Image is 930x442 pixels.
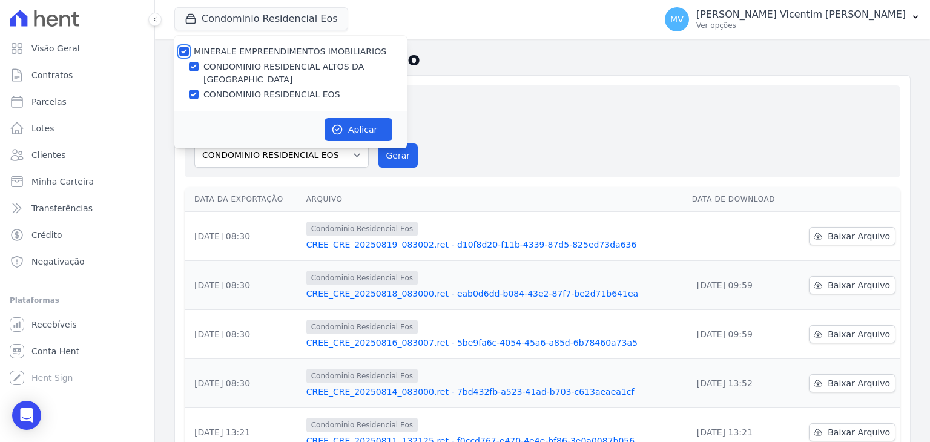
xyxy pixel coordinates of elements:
button: Gerar [378,143,418,168]
a: CREE_CRE_20250814_083000.ret - 7bd432fb-a523-41ad-b703-c613aeaea1cf [306,386,682,398]
a: Minha Carteira [5,170,150,194]
button: Condominio Residencial Eos [174,7,348,30]
td: [DATE] 13:52 [687,359,792,408]
span: Baixar Arquivo [828,377,890,389]
a: Clientes [5,143,150,167]
span: Negativação [31,256,85,268]
a: Baixar Arquivo [809,276,895,294]
a: CREE_CRE_20250818_083000.ret - eab0d6dd-b084-43e2-87f7-be2d71b641ea [306,288,682,300]
span: MV [670,15,684,24]
span: Condominio Residencial Eos [306,369,418,383]
th: Arquivo [302,187,687,212]
label: CONDOMINIO RESIDENCIAL ALTOS DA [GEOGRAPHIC_DATA] [203,61,407,86]
td: [DATE] 08:30 [185,359,302,408]
a: Negativação [5,249,150,274]
span: Condominio Residencial Eos [306,418,418,432]
span: Visão Geral [31,42,80,54]
label: CONDOMINIO RESIDENCIAL EOS [203,88,340,101]
button: MV [PERSON_NAME] Vicentim [PERSON_NAME] Ver opções [655,2,930,36]
label: MINERALE EMPREENDIMENTOS IMOBILIARIOS [194,47,386,56]
a: CREE_CRE_20250816_083007.ret - 5be9fa6c-4054-45a6-a85d-6b78460a73a5 [306,337,682,349]
button: Aplicar [325,118,392,141]
td: [DATE] 09:59 [687,310,792,359]
span: Clientes [31,149,65,161]
td: [DATE] 08:30 [185,261,302,310]
div: Plataformas [10,293,145,308]
a: Parcelas [5,90,150,114]
span: Condominio Residencial Eos [306,271,418,285]
a: Baixar Arquivo [809,227,895,245]
a: Contratos [5,63,150,87]
span: Recebíveis [31,318,77,331]
p: [PERSON_NAME] Vicentim [PERSON_NAME] [696,8,906,21]
a: Baixar Arquivo [809,374,895,392]
th: Data da Exportação [185,187,302,212]
span: Lotes [31,122,54,134]
a: Baixar Arquivo [809,325,895,343]
td: [DATE] 09:59 [687,261,792,310]
span: Baixar Arquivo [828,230,890,242]
th: Data de Download [687,187,792,212]
span: Condominio Residencial Eos [306,222,418,236]
span: Contratos [31,69,73,81]
span: Parcelas [31,96,67,108]
h2: Exportações de Retorno [174,48,911,70]
span: Minha Carteira [31,176,94,188]
span: Crédito [31,229,62,241]
a: Baixar Arquivo [809,423,895,441]
a: Conta Hent [5,339,150,363]
a: Recebíveis [5,312,150,337]
p: Ver opções [696,21,906,30]
a: Visão Geral [5,36,150,61]
a: CREE_CRE_20250819_083002.ret - d10f8d20-f11b-4339-87d5-825ed73da636 [306,239,682,251]
span: Baixar Arquivo [828,279,890,291]
td: [DATE] 08:30 [185,212,302,261]
span: Conta Hent [31,345,79,357]
div: Open Intercom Messenger [12,401,41,430]
a: Transferências [5,196,150,220]
td: [DATE] 08:30 [185,310,302,359]
span: Condominio Residencial Eos [306,320,418,334]
span: Transferências [31,202,93,214]
a: Lotes [5,116,150,140]
span: Baixar Arquivo [828,426,890,438]
span: Baixar Arquivo [828,328,890,340]
a: Crédito [5,223,150,247]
